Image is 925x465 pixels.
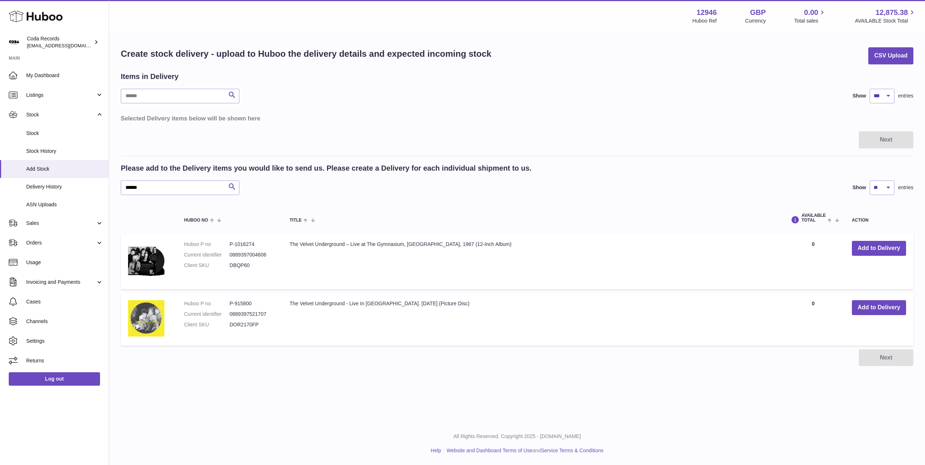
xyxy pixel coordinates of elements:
[26,239,96,246] span: Orders
[230,311,275,318] dd: 0889397521707
[794,17,826,24] span: Total sales
[184,311,230,318] dt: Current identifier
[697,8,717,17] strong: 12946
[782,234,844,289] td: 0
[290,218,302,223] span: Title
[26,318,103,325] span: Channels
[121,163,531,173] h2: Please add to the Delivery items you would like to send us. Please create a Delivery for each ind...
[26,201,103,208] span: ASN Uploads
[852,218,906,223] div: Action
[128,300,164,337] img: The Velvet Underground - Live In Dallas. October 1969 (Picture Disc)
[801,213,826,223] span: AVAILABLE Total
[26,357,103,364] span: Returns
[853,184,866,191] label: Show
[431,448,441,453] a: Help
[27,43,107,48] span: [EMAIL_ADDRESS][DOMAIN_NAME]
[26,148,103,155] span: Stock History
[750,8,766,17] strong: GBP
[693,17,717,24] div: Huboo Ref
[541,448,603,453] a: Service Terms & Conditions
[230,251,275,258] dd: 0889397004606
[804,8,818,17] span: 0.00
[876,8,908,17] span: 12,875.38
[898,184,913,191] span: entries
[447,448,533,453] a: Website and Dashboard Terms of Use
[26,279,96,286] span: Invoicing and Payments
[230,300,275,307] dd: P-915800
[184,300,230,307] dt: Huboo P no
[121,48,491,60] h1: Create stock delivery - upload to Huboo the delivery details and expected incoming stock
[9,37,20,48] img: haz@pcatmedia.com
[184,321,230,328] dt: Client SKU
[745,17,766,24] div: Currency
[26,130,103,137] span: Stock
[184,218,208,223] span: Huboo no
[26,338,103,345] span: Settings
[26,111,96,118] span: Stock
[282,234,782,289] td: The Velvet Underground – Live at The Gymnasium, [GEOGRAPHIC_DATA], 1967 (12-Inch Album)
[184,251,230,258] dt: Current identifier
[184,262,230,269] dt: Client SKU
[26,259,103,266] span: Usage
[26,72,103,79] span: My Dashboard
[855,8,916,24] a: 12,875.38 AVAILABLE Stock Total
[230,241,275,248] dd: P-1016274
[230,321,275,328] dd: DOR2170FP
[868,47,913,64] button: CSV Upload
[26,92,96,99] span: Listings
[852,300,906,315] button: Add to Delivery
[782,293,844,345] td: 0
[898,92,913,99] span: entries
[26,220,96,227] span: Sales
[26,183,103,190] span: Delivery History
[26,298,103,305] span: Cases
[121,114,913,122] h3: Selected Delivery items below will be shown here
[853,92,866,99] label: Show
[121,72,179,82] h2: Items in Delivery
[184,241,230,248] dt: Huboo P no
[9,372,100,385] a: Log out
[855,17,916,24] span: AVAILABLE Stock Total
[230,262,275,269] dd: DBQP60
[852,241,906,256] button: Add to Delivery
[444,447,603,454] li: and
[115,433,919,440] p: All Rights Reserved. Copyright 2025 - [DOMAIN_NAME]
[26,166,103,172] span: Add Stock
[27,35,92,49] div: Coda Records
[794,8,826,24] a: 0.00 Total sales
[282,293,782,345] td: The Velvet Underground - Live In [GEOGRAPHIC_DATA]. [DATE] (Picture Disc)
[128,241,164,280] img: The Velvet Underground – Live at The Gymnasium, NYC, 1967 (12-Inch Album)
